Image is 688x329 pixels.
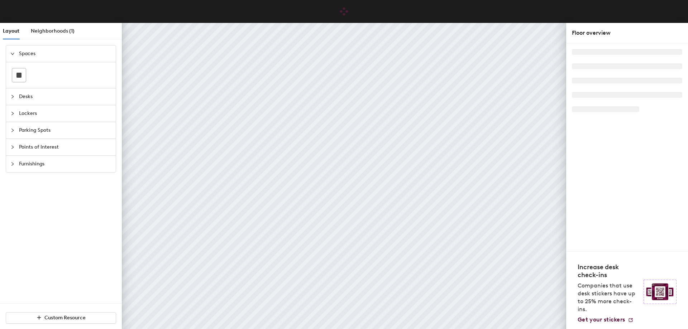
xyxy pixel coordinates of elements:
span: collapsed [10,95,15,99]
div: Floor overview [572,29,682,37]
span: Neighborhoods (1) [31,28,75,34]
span: Furnishings [19,156,111,172]
h4: Increase desk check-ins [578,263,639,279]
span: collapsed [10,145,15,149]
button: Custom Resource [6,312,116,324]
span: expanded [10,52,15,56]
img: Sticker logo [644,280,677,304]
a: Get your stickers [578,316,634,323]
span: collapsed [10,128,15,132]
span: Points of Interest [19,139,111,155]
span: Custom Resource [44,315,86,321]
span: Lockers [19,105,111,122]
p: Companies that use desk stickers have up to 25% more check-ins. [578,282,639,313]
span: Layout [3,28,19,34]
span: Get your stickers [578,316,625,323]
span: collapsed [10,111,15,116]
span: Parking Spots [19,122,111,139]
span: Desks [19,88,111,105]
span: collapsed [10,162,15,166]
span: Spaces [19,45,111,62]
